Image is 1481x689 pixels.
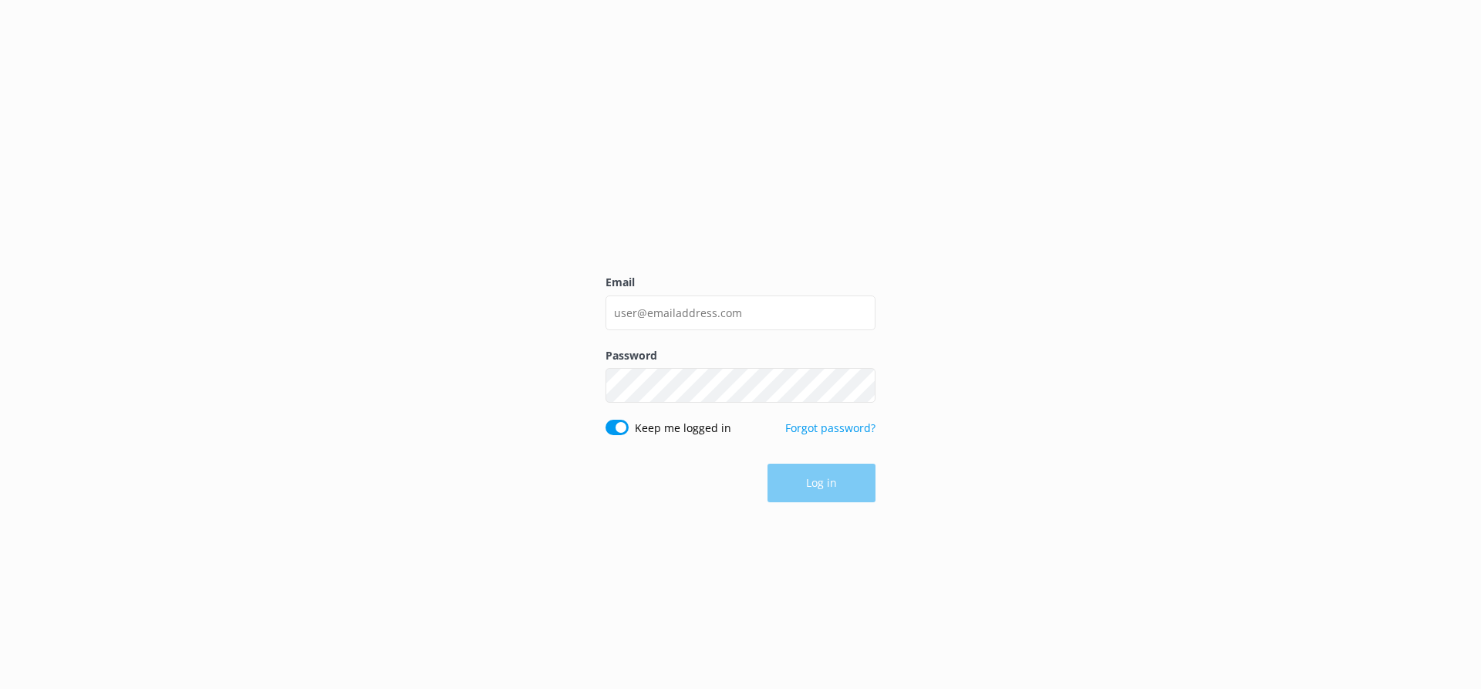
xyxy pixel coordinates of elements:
[635,420,731,437] label: Keep me logged in
[845,370,875,401] button: Show password
[606,274,875,291] label: Email
[606,296,875,330] input: user@emailaddress.com
[606,347,875,364] label: Password
[785,420,875,435] a: Forgot password?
